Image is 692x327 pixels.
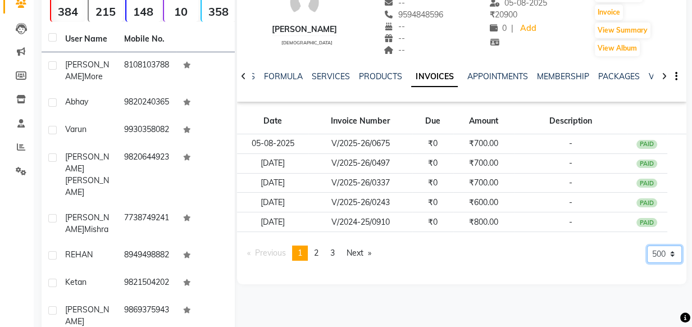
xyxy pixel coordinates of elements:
[569,217,572,227] span: -
[636,218,658,227] div: PAID
[636,198,658,207] div: PAID
[536,71,589,81] a: MEMBERSHIP
[569,158,572,168] span: -
[490,23,507,33] span: 0
[595,22,650,38] button: View Summary
[412,193,453,212] td: ₹0
[308,212,412,232] td: V/2024-25/0910
[569,197,572,207] span: -
[164,4,198,19] strong: 10
[308,134,412,154] td: V/2025-26/0675
[281,40,333,46] span: [DEMOGRAPHIC_DATA]
[237,108,308,134] th: Date
[89,4,123,19] strong: 215
[308,108,412,134] th: Invoice Number
[569,178,572,188] span: -
[384,45,405,55] span: --
[453,134,515,154] td: ₹700.00
[117,242,176,270] td: 8949498882
[636,160,658,169] div: PAID
[636,179,658,188] div: PAID
[518,21,538,37] a: Add
[636,140,658,149] div: PAID
[569,138,572,148] span: -
[65,124,86,134] span: Varun
[411,67,458,87] a: INVOICES
[255,248,286,258] span: Previous
[595,4,623,20] button: Invoice
[65,175,109,197] span: [PERSON_NAME]
[412,108,453,134] th: Due
[308,173,412,193] td: V/2025-26/0337
[58,26,117,52] th: User Name
[298,248,302,258] span: 1
[117,89,176,117] td: 9820240365
[237,193,308,212] td: [DATE]
[65,212,109,234] span: [PERSON_NAME]
[65,97,88,107] span: Abhay
[384,33,405,43] span: --
[117,52,176,89] td: 8108103788
[117,270,176,297] td: 9821504202
[341,246,377,261] a: Next
[237,153,308,173] td: [DATE]
[65,152,109,174] span: [PERSON_NAME]
[117,117,176,144] td: 9930358082
[490,10,517,20] span: 20900
[412,173,453,193] td: ₹0
[237,134,308,154] td: 05-08-2025
[84,224,108,234] span: Mishra
[511,22,513,34] span: |
[490,10,495,20] span: ₹
[65,277,86,287] span: Ketan
[65,305,109,326] span: [PERSON_NAME]
[412,212,453,232] td: ₹0
[117,144,176,205] td: 9820644923
[65,60,109,81] span: [PERSON_NAME]
[237,212,308,232] td: [DATE]
[359,71,402,81] a: PRODUCTS
[384,10,443,20] span: 9594848596
[453,108,515,134] th: Amount
[312,71,350,81] a: SERVICES
[453,212,515,232] td: ₹800.00
[84,71,103,81] span: More
[515,108,627,134] th: Description
[242,246,377,261] nav: Pagination
[330,248,335,258] span: 3
[412,134,453,154] td: ₹0
[117,26,176,52] th: Mobile No.
[202,4,236,19] strong: 358
[412,153,453,173] td: ₹0
[308,193,412,212] td: V/2025-26/0243
[237,173,308,193] td: [DATE]
[272,24,337,35] div: [PERSON_NAME]
[595,40,640,56] button: View Album
[598,71,639,81] a: PACKAGES
[51,4,85,19] strong: 384
[65,249,93,260] span: REHAN
[467,71,527,81] a: APPOINTMENTS
[453,193,515,212] td: ₹600.00
[308,153,412,173] td: V/2025-26/0497
[126,4,161,19] strong: 148
[453,153,515,173] td: ₹700.00
[117,205,176,242] td: 7738749241
[384,21,405,31] span: --
[314,248,318,258] span: 2
[453,173,515,193] td: ₹700.00
[264,71,303,81] a: FORMULA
